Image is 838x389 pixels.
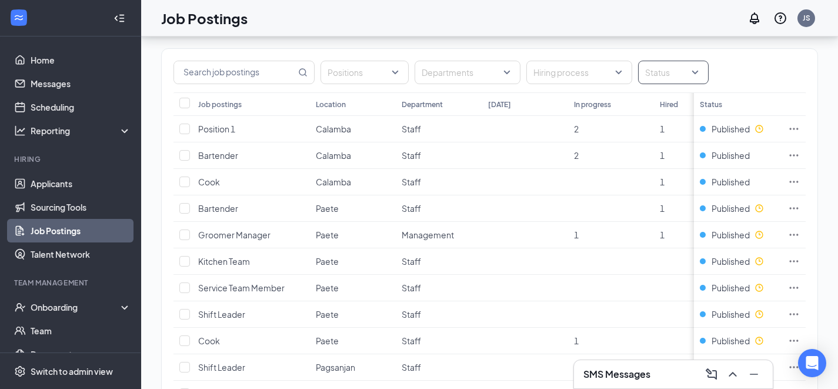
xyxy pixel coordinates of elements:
[712,229,750,241] span: Published
[712,123,750,135] span: Published
[31,72,131,95] a: Messages
[754,124,764,134] svg: Clock
[396,301,482,328] td: Staff
[310,195,396,222] td: Paete
[396,328,482,354] td: Staff
[712,176,750,188] span: Published
[402,309,421,320] span: Staff
[402,150,421,161] span: Staff
[198,282,285,293] span: Service Team Member
[198,203,238,214] span: Bartender
[198,362,245,373] span: Shift Leader
[310,301,396,328] td: Paete
[316,256,339,267] span: Paete
[310,328,396,354] td: Paete
[402,177,421,187] span: Staff
[14,278,129,288] div: Team Management
[788,123,800,135] svg: Ellipses
[402,203,421,214] span: Staff
[754,204,764,213] svg: Clock
[712,255,750,267] span: Published
[754,230,764,240] svg: Clock
[310,354,396,381] td: Pagsanjan
[702,365,721,384] button: ComposeMessage
[310,169,396,195] td: Calamba
[712,335,750,347] span: Published
[161,8,248,28] h1: Job Postings
[660,230,665,240] span: 1
[754,257,764,266] svg: Clock
[574,150,579,161] span: 2
[31,301,121,313] div: Onboarding
[316,203,339,214] span: Paete
[402,362,421,373] span: Staff
[31,365,113,377] div: Switch to admin view
[574,335,579,346] span: 1
[660,124,665,134] span: 1
[660,203,665,214] span: 1
[788,335,800,347] svg: Ellipses
[31,343,131,366] a: Documents
[316,230,339,240] span: Paete
[316,335,339,346] span: Paete
[31,242,131,266] a: Talent Network
[310,116,396,142] td: Calamba
[31,48,131,72] a: Home
[788,308,800,320] svg: Ellipses
[396,222,482,248] td: Management
[14,365,26,377] svg: Settings
[310,275,396,301] td: Paete
[788,176,800,188] svg: Ellipses
[316,309,339,320] span: Paete
[694,92,782,116] th: Status
[402,282,421,293] span: Staff
[14,125,26,137] svg: Analysis
[14,301,26,313] svg: UserCheck
[198,99,242,109] div: Job postings
[310,142,396,169] td: Calamba
[788,282,800,294] svg: Ellipses
[396,169,482,195] td: Staff
[788,361,800,373] svg: Ellipses
[396,195,482,222] td: Staff
[31,219,131,242] a: Job Postings
[31,172,131,195] a: Applicants
[402,256,421,267] span: Staff
[754,310,764,319] svg: Clock
[660,177,665,187] span: 1
[31,319,131,343] a: Team
[198,150,238,161] span: Bartender
[31,125,132,137] div: Reporting
[773,11,787,25] svg: QuestionInfo
[712,308,750,320] span: Published
[198,177,220,187] span: Cook
[798,349,826,377] div: Open Intercom Messenger
[31,195,131,219] a: Sourcing Tools
[583,368,650,381] h3: SMS Messages
[660,150,665,161] span: 1
[574,230,579,240] span: 1
[712,282,750,294] span: Published
[705,367,719,381] svg: ComposeMessage
[396,116,482,142] td: Staff
[482,92,568,116] th: [DATE]
[396,275,482,301] td: Staff
[316,124,351,134] span: Calamba
[747,367,761,381] svg: Minimize
[744,365,763,384] button: Minimize
[788,229,800,241] svg: Ellipses
[316,177,351,187] span: Calamba
[198,256,250,267] span: Kitchen Team
[402,230,454,240] span: Management
[803,13,810,23] div: JS
[788,149,800,161] svg: Ellipses
[396,248,482,275] td: Staff
[396,142,482,169] td: Staff
[712,149,750,161] span: Published
[788,255,800,267] svg: Ellipses
[316,150,351,161] span: Calamba
[198,335,220,346] span: Cook
[726,367,740,381] svg: ChevronUp
[723,365,742,384] button: ChevronUp
[654,92,740,116] th: Hired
